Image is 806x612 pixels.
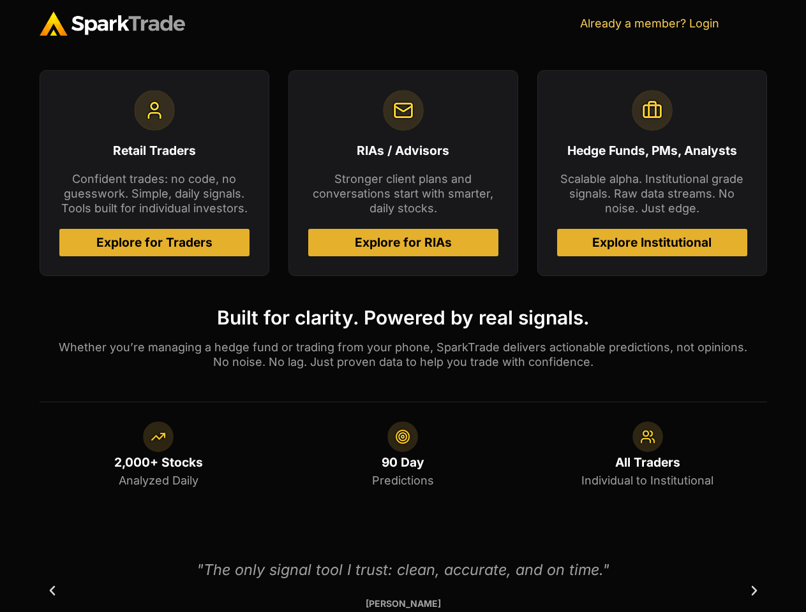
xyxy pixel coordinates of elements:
[46,585,59,597] div: Previous
[59,229,250,256] a: Explore for Traders
[557,229,747,256] a: Explore Institutional
[567,143,737,158] span: Hedge Funds, PMs, Analysts
[40,308,767,327] h4: Built for clarity. Powered by real signals.
[114,455,203,470] span: 2,000+ Stocks
[615,455,680,470] span: All Traders
[40,473,278,488] p: Analyzed Daily
[382,455,424,470] span: 90 Day
[366,597,441,610] span: [PERSON_NAME]
[580,17,719,30] a: Already a member? Login
[96,237,213,249] span: Explore for Traders
[113,143,196,158] span: Retail Traders
[357,143,449,158] span: RIAs / Advisors
[70,558,736,581] div: "The only signal tool I trust: clean, accurate, and on time."
[59,171,250,216] p: Confident trades: no code, no guesswork. Simple, daily signals. Tools built for individual invest...
[40,340,767,370] p: Whether you’re managing a hedge fund or trading from your phone, SparkTrade delivers actionable p...
[355,237,452,249] span: Explore for RIAs
[528,473,766,488] p: Individual to Institutional
[308,171,498,216] p: Stronger client plans and conversations start with smarter, daily stocks.
[557,171,747,216] p: Scalable alpha. Institutional grade signals. Raw data streams. No noise. Just edge.
[308,229,498,256] a: Explore for RIAs
[748,585,761,597] div: Next
[592,237,712,249] span: Explore Institutional
[284,473,522,488] p: Predictions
